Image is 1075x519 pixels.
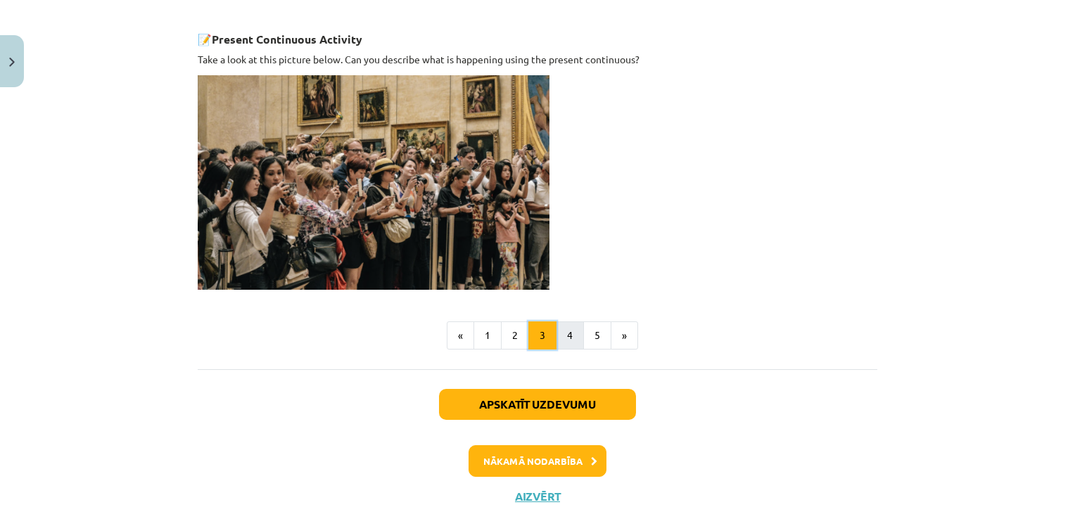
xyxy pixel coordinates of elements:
button: Aizvērt [511,489,564,504]
nav: Page navigation example [198,321,877,350]
button: 2 [501,321,529,350]
strong: Present Continuous Activity [212,32,362,46]
button: 1 [473,321,502,350]
img: icon-close-lesson-0947bae3869378f0d4975bcd49f059093ad1ed9edebbc8119c70593378902aed.svg [9,58,15,67]
button: 4 [556,321,584,350]
h3: 📝 [198,22,877,48]
button: Apskatīt uzdevumu [439,389,636,420]
button: 3 [528,321,556,350]
button: » [611,321,638,350]
button: 5 [583,321,611,350]
p: Take a look at this picture below. Can you describe what is happening using the present continuous? [198,52,877,67]
button: « [447,321,474,350]
button: Nākamā nodarbība [469,445,606,478]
